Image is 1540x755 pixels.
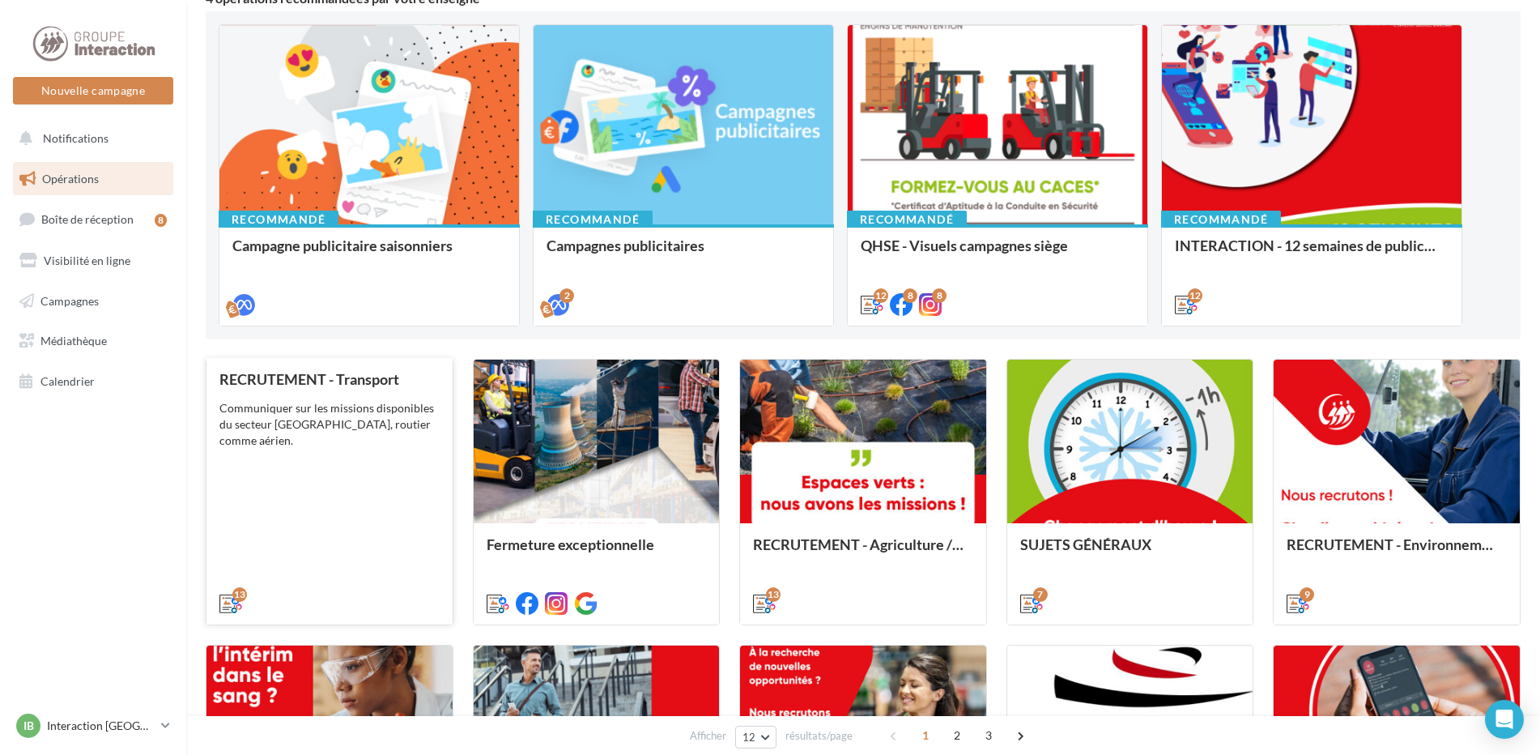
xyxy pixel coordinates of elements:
div: Recommandé [533,211,653,228]
div: 12 [1188,288,1202,303]
span: Afficher [690,728,726,744]
span: 12 [742,731,756,744]
div: 2 [559,288,574,303]
div: 8 [932,288,947,303]
div: SUJETS GÉNÉRAUX [1020,536,1240,569]
div: 13 [766,587,781,602]
span: Campagnes [40,293,99,307]
div: QHSE - Visuels campagnes siège [861,237,1134,270]
div: 8 [155,214,167,227]
span: Visibilité en ligne [44,254,130,267]
a: Boîte de réception8 [10,202,177,237]
a: Visibilité en ligne [10,244,177,278]
span: 2 [944,723,970,749]
div: RECRUTEMENT - Transport [219,371,440,387]
div: Campagne publicitaire saisonniers [232,237,506,270]
div: INTERACTION - 12 semaines de publication [1175,237,1449,270]
a: Opérations [10,162,177,196]
span: Calendrier [40,374,95,388]
a: IB Interaction [GEOGRAPHIC_DATA] [13,710,173,741]
div: Communiquer sur les missions disponibles du secteur [GEOGRAPHIC_DATA], routier comme aérien. [219,400,440,449]
div: Recommandé [847,211,967,228]
span: 3 [976,723,1002,749]
div: Open Intercom Messenger [1485,700,1524,739]
span: 1 [913,723,938,749]
p: Interaction [GEOGRAPHIC_DATA] [47,718,155,734]
div: 12 [874,288,888,303]
span: Médiathèque [40,334,107,348]
a: Calendrier [10,365,177,399]
div: 13 [232,587,247,602]
button: Notifications [10,122,170,156]
span: Notifications [43,131,108,145]
div: 8 [903,288,917,303]
div: RECRUTEMENT - Agriculture / Espaces verts [753,536,973,569]
div: 9 [1300,587,1314,602]
a: Médiathèque [10,324,177,358]
div: Fermeture exceptionnelle [487,536,707,569]
button: Nouvelle campagne [13,77,173,105]
span: Opérations [42,172,99,186]
div: Recommandé [219,211,338,228]
div: 7 [1033,587,1048,602]
button: 12 [735,726,776,749]
div: Recommandé [1161,211,1281,228]
div: RECRUTEMENT - Environnement [1287,536,1507,569]
div: Campagnes publicitaires [547,237,820,270]
span: IB [23,718,34,734]
a: Campagnes [10,284,177,318]
span: résultats/page [785,728,853,744]
span: Boîte de réception [41,212,134,226]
